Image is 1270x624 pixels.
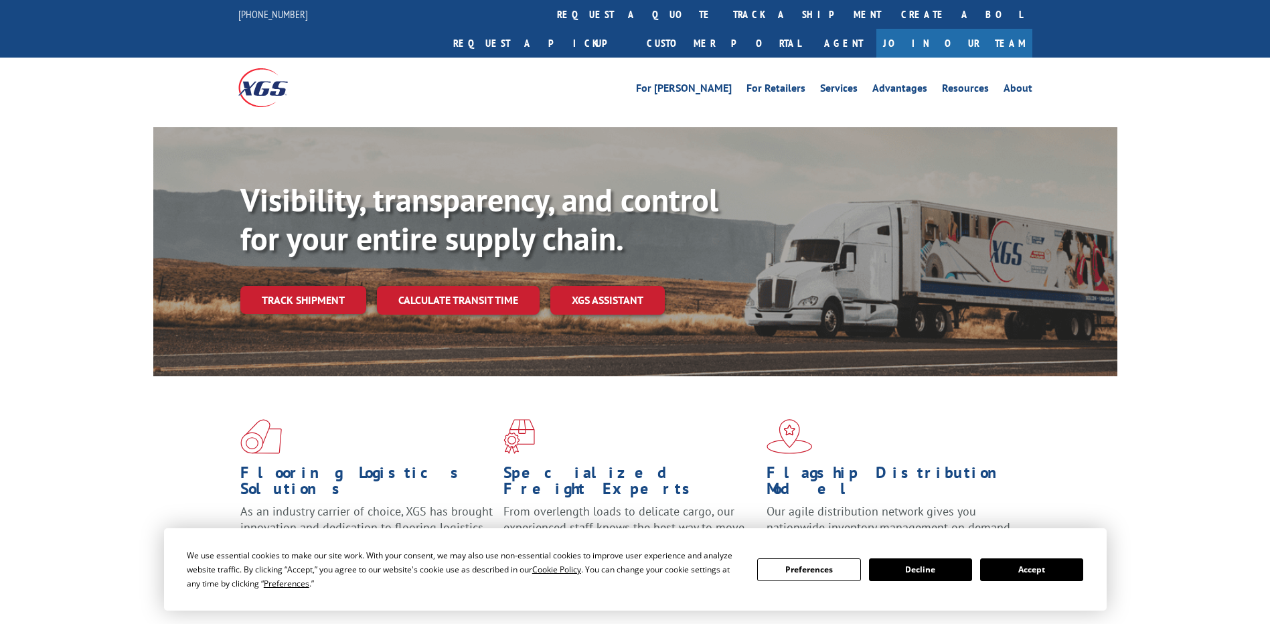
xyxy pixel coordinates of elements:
span: Preferences [264,578,309,589]
a: Services [820,83,858,98]
a: Join Our Team [876,29,1032,58]
img: xgs-icon-total-supply-chain-intelligence-red [240,419,282,454]
a: Resources [942,83,989,98]
button: Preferences [757,558,860,581]
h1: Specialized Freight Experts [503,465,757,503]
a: Track shipment [240,286,366,314]
span: Cookie Policy [532,564,581,575]
img: xgs-icon-flagship-distribution-model-red [767,419,813,454]
div: Cookie Consent Prompt [164,528,1107,611]
a: For [PERSON_NAME] [636,83,732,98]
a: XGS ASSISTANT [550,286,665,315]
a: [PHONE_NUMBER] [238,7,308,21]
a: Request a pickup [443,29,637,58]
b: Visibility, transparency, and control for your entire supply chain. [240,179,718,259]
a: For Retailers [746,83,805,98]
p: From overlength loads to delicate cargo, our experienced staff knows the best way to move your fr... [503,503,757,563]
button: Accept [980,558,1083,581]
img: xgs-icon-focused-on-flooring-red [503,419,535,454]
a: Calculate transit time [377,286,540,315]
a: Agent [811,29,876,58]
button: Decline [869,558,972,581]
h1: Flooring Logistics Solutions [240,465,493,503]
span: Our agile distribution network gives you nationwide inventory management on demand. [767,503,1013,535]
div: We use essential cookies to make our site work. With your consent, we may also use non-essential ... [187,548,741,591]
span: As an industry carrier of choice, XGS has brought innovation and dedication to flooring logistics... [240,503,493,551]
a: About [1004,83,1032,98]
a: Customer Portal [637,29,811,58]
h1: Flagship Distribution Model [767,465,1020,503]
a: Advantages [872,83,927,98]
